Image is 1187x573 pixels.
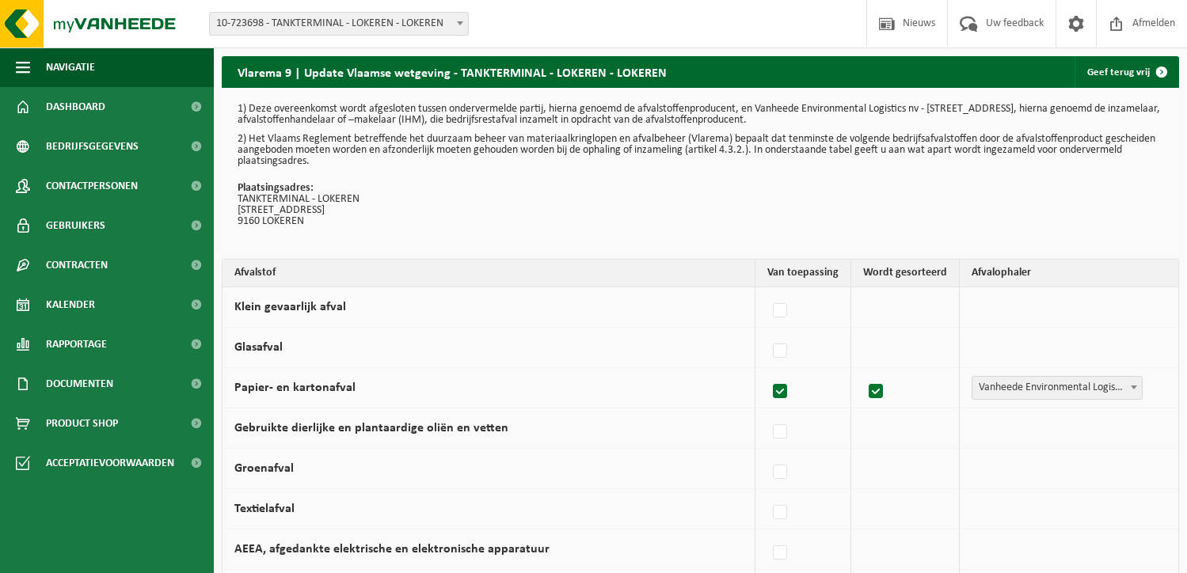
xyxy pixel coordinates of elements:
span: Navigatie [46,47,95,87]
p: 2) Het Vlaams Reglement betreffende het duurzaam beheer van materiaalkringlopen en afvalbeheer (V... [238,134,1163,167]
label: Papier- en kartonafval [234,381,356,394]
th: Van toepassing [755,260,851,287]
label: AEEA, afgedankte elektrische en elektronische apparatuur [234,543,550,556]
strong: Plaatsingsadres: [238,182,314,194]
span: 10-723698 - TANKTERMINAL - LOKEREN - LOKEREN [209,12,469,36]
label: Gebruikte dierlijke en plantaardige oliën en vetten [234,422,508,434]
label: Klein gevaarlijk afval [234,301,346,313]
a: Geef terug vrij [1075,56,1177,88]
span: Bedrijfsgegevens [46,127,139,166]
span: Gebruikers [46,206,105,245]
label: Textielafval [234,503,295,515]
span: Product Shop [46,404,118,443]
span: Contactpersonen [46,166,138,206]
span: Acceptatievoorwaarden [46,443,174,483]
span: Documenten [46,364,113,404]
span: Kalender [46,285,95,324]
label: Groenafval [234,462,294,475]
span: Contracten [46,245,108,285]
span: 10-723698 - TANKTERMINAL - LOKEREN - LOKEREN [210,13,468,35]
p: 1) Deze overeenkomst wordt afgesloten tussen ondervermelde partij, hierna genoemd de afvalstoffen... [238,104,1163,126]
p: TANKTERMINAL - LOKEREN [STREET_ADDRESS] 9160 LOKEREN [238,183,1163,227]
th: Wordt gesorteerd [851,260,960,287]
span: Vanheede Environmental Logistics [972,377,1142,399]
label: Glasafval [234,341,283,354]
th: Afvalstof [223,260,755,287]
span: Rapportage [46,324,107,364]
span: Dashboard [46,87,105,127]
span: Vanheede Environmental Logistics [972,376,1143,400]
th: Afvalophaler [960,260,1178,287]
h2: Vlarema 9 | Update Vlaamse wetgeving - TANKTERMINAL - LOKEREN - LOKEREN [222,56,683,87]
